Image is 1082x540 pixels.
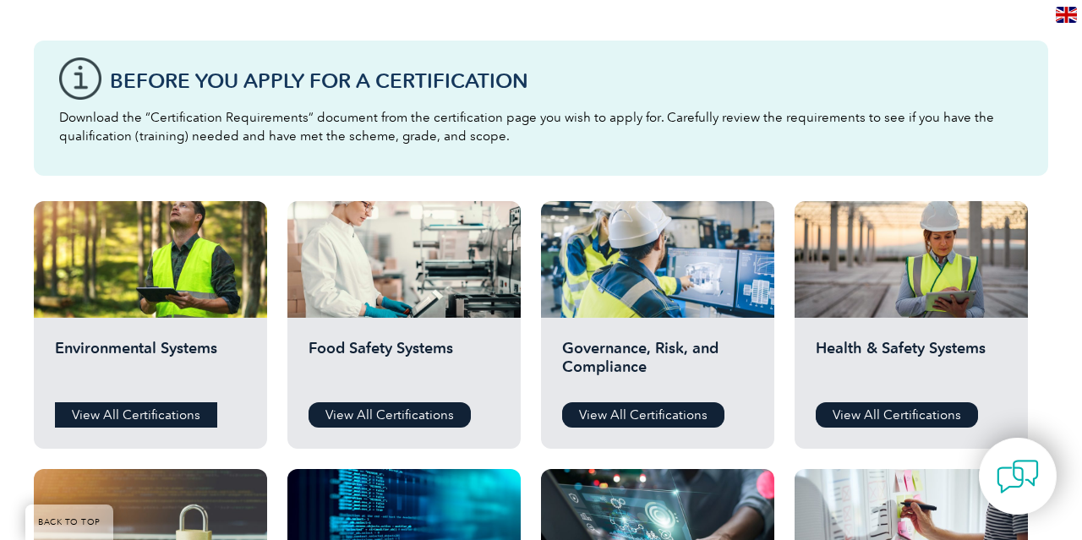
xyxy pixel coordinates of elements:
[997,455,1039,498] img: contact-chat.png
[59,108,1023,145] p: Download the “Certification Requirements” document from the certification page you wish to apply ...
[309,402,471,428] a: View All Certifications
[110,70,1023,91] h3: Before You Apply For a Certification
[816,339,1007,390] h2: Health & Safety Systems
[562,402,724,428] a: View All Certifications
[816,402,978,428] a: View All Certifications
[25,505,113,540] a: BACK TO TOP
[1056,7,1077,23] img: en
[309,339,500,390] h2: Food Safety Systems
[55,402,217,428] a: View All Certifications
[562,339,753,390] h2: Governance, Risk, and Compliance
[55,339,246,390] h2: Environmental Systems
